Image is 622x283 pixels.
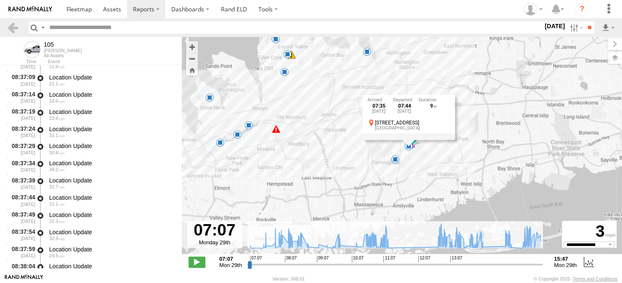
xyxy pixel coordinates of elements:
[219,262,242,268] span: Mon 29th Sep 2025
[49,236,65,241] span: 32.9
[219,256,242,262] strong: 07:07
[7,210,36,225] div: 08:37:49 [DATE]
[49,177,174,184] div: Location Update
[49,219,65,224] span: 32.3
[49,201,65,206] span: 31.1
[563,222,615,241] div: 3
[49,262,174,270] div: Location Update
[49,246,174,253] div: Location Update
[49,98,65,103] span: 33.6
[317,256,329,262] span: 09:07
[543,21,566,31] label: [DATE]
[7,244,36,260] div: 08:37:59 [DATE]
[8,6,52,12] img: rand-logo.svg
[49,159,174,167] div: Location Update
[49,125,174,133] div: Location Update
[49,91,174,98] div: Location Update
[554,262,577,268] span: Mon 29th Sep 2025
[375,125,450,130] div: [GEOGRAPHIC_DATA]
[49,116,65,121] span: 33.6
[49,211,174,219] div: Location Update
[7,72,36,88] div: 08:37:09 [DATE]
[352,256,364,262] span: 10:07
[554,256,577,262] strong: 15:47
[7,159,36,174] div: 08:37:34 [DATE]
[393,109,416,114] div: [DATE]
[49,228,174,236] div: Location Update
[49,184,65,189] span: 31.7
[7,175,36,191] div: 08:37:39 [DATE]
[186,64,198,76] button: Zoom Home
[49,74,174,81] div: Location Update
[601,21,615,34] label: Export results as...
[566,21,585,34] label: Search Filter Options
[521,3,545,16] div: Victor Calcano Jr
[367,109,391,114] div: [DATE]
[44,53,82,58] div: All Assets
[49,253,65,258] span: 29.8
[393,103,416,109] div: 07:44
[7,262,36,277] div: 08:38:04 [DATE]
[5,275,43,283] a: Visit our Website
[186,41,198,53] button: Zoom in
[189,257,205,267] label: Play/Stop
[49,194,174,201] div: Location Update
[7,21,19,34] a: Back to previous Page
[49,133,65,138] span: 31.1
[49,142,174,150] div: Location Update
[375,120,450,125] div: [STREET_ADDRESS]
[367,103,391,109] div: 07:35
[430,103,436,109] span: 9
[418,256,430,262] span: 12:07
[7,227,36,243] div: 08:37:54 [DATE]
[49,108,174,116] div: Location Update
[573,276,617,281] a: Terms and Conditions
[49,150,65,155] span: 30.4
[383,256,395,262] span: 11:07
[49,81,65,86] span: 21.1
[7,124,36,140] div: 08:37:24 [DATE]
[186,53,198,64] button: Zoom out
[575,3,589,16] i: ?
[7,193,36,208] div: 08:37:44 [DATE]
[450,256,462,262] span: 13:07
[40,21,46,34] label: Search Query
[273,276,305,281] div: Version: 308.01
[49,64,65,69] span: 11.8
[44,48,82,53] div: [PERSON_NAME]
[49,167,65,172] span: 34.2
[250,256,262,262] span: 07:07
[48,60,182,64] div: Event
[44,41,82,48] div: 105 - View Asset History
[7,107,36,122] div: 08:37:19 [DATE]
[7,141,36,157] div: 08:37:29 [DATE]
[7,60,36,64] div: Time
[7,90,36,105] div: 08:37:14 [DATE]
[534,276,617,281] div: © Copyright 2025 -
[285,256,297,262] span: 08:07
